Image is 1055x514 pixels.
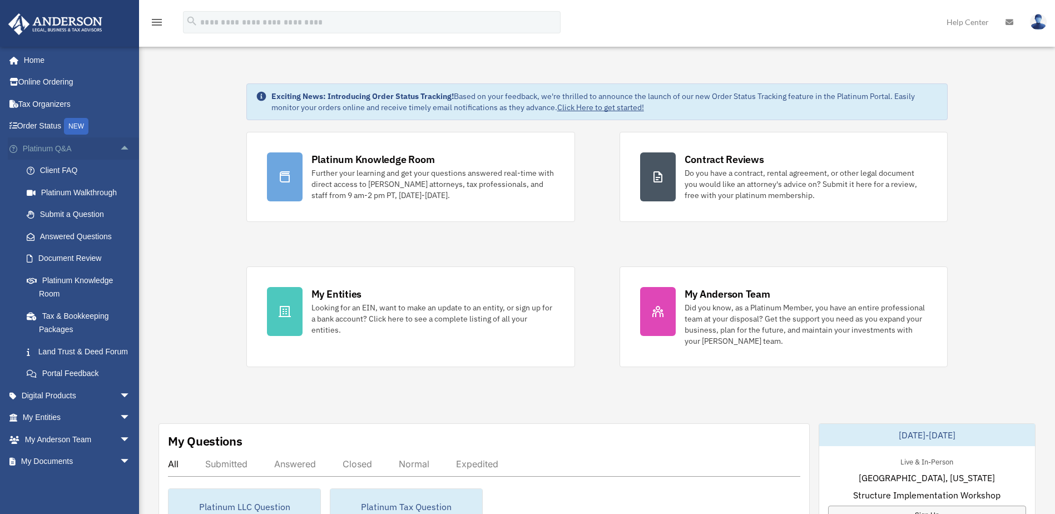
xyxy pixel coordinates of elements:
a: Digital Productsarrow_drop_down [8,384,147,407]
a: Tax & Bookkeeping Packages [16,305,147,340]
div: My Entities [311,287,361,301]
a: My Entities Looking for an EIN, want to make an update to an entity, or sign up for a bank accoun... [246,266,575,367]
div: My Questions [168,433,242,449]
a: Order StatusNEW [8,115,147,138]
span: arrow_drop_down [120,451,142,473]
span: [GEOGRAPHIC_DATA], [US_STATE] [859,471,995,485]
div: All [168,458,179,469]
a: Portal Feedback [16,363,147,385]
img: User Pic [1030,14,1047,30]
div: Did you know, as a Platinum Member, you have an entire professional team at your disposal? Get th... [685,302,928,347]
span: arrow_drop_down [120,472,142,495]
a: My Entitiesarrow_drop_down [8,407,147,429]
a: My Documentsarrow_drop_down [8,451,147,473]
a: Platinum Walkthrough [16,181,147,204]
div: Submitted [205,458,247,469]
a: Land Trust & Deed Forum [16,340,147,363]
a: Home [8,49,142,71]
div: NEW [64,118,88,135]
div: Do you have a contract, rental agreement, or other legal document you would like an attorney's ad... [685,167,928,201]
a: menu [150,19,164,29]
i: search [186,15,198,27]
div: Closed [343,458,372,469]
div: Normal [399,458,429,469]
div: [DATE]-[DATE] [819,424,1035,446]
a: Answered Questions [16,225,147,248]
img: Anderson Advisors Platinum Portal [5,13,106,35]
a: Online Ordering [8,71,147,93]
div: My Anderson Team [685,287,770,301]
a: Platinum Knowledge Room Further your learning and get your questions answered real-time with dire... [246,132,575,222]
div: Expedited [456,458,498,469]
span: arrow_drop_down [120,428,142,451]
span: Structure Implementation Workshop [853,488,1000,502]
a: Platinum Q&Aarrow_drop_up [8,137,147,160]
div: Live & In-Person [891,455,962,467]
div: Answered [274,458,316,469]
div: Further your learning and get your questions answered real-time with direct access to [PERSON_NAM... [311,167,554,201]
a: My Anderson Teamarrow_drop_down [8,428,147,451]
span: arrow_drop_down [120,384,142,407]
div: Platinum Knowledge Room [311,152,435,166]
a: Platinum Knowledge Room [16,269,147,305]
div: Looking for an EIN, want to make an update to an entity, or sign up for a bank account? Click her... [311,302,554,335]
i: menu [150,16,164,29]
strong: Exciting News: Introducing Order Status Tracking! [271,91,454,101]
a: Online Learningarrow_drop_down [8,472,147,495]
a: Submit a Question [16,204,147,226]
a: Click Here to get started! [557,102,644,112]
a: Document Review [16,248,147,270]
a: My Anderson Team Did you know, as a Platinum Member, you have an entire professional team at your... [620,266,948,367]
a: Client FAQ [16,160,147,182]
span: arrow_drop_down [120,407,142,429]
span: arrow_drop_up [120,137,142,160]
a: Contract Reviews Do you have a contract, rental agreement, or other legal document you would like... [620,132,948,222]
div: Contract Reviews [685,152,764,166]
div: Based on your feedback, we're thrilled to announce the launch of our new Order Status Tracking fe... [271,91,939,113]
a: Tax Organizers [8,93,147,115]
